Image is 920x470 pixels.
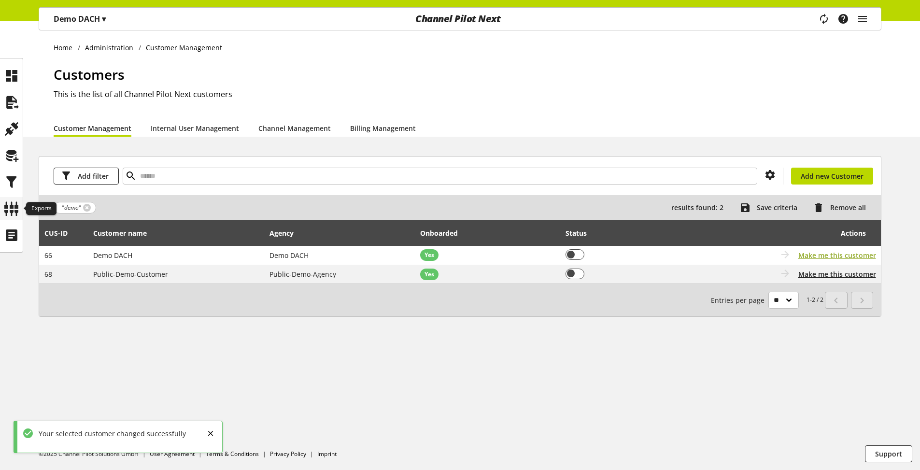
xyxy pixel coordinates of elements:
a: Imprint [317,450,337,458]
span: 68 [44,270,52,279]
a: User Agreement [150,450,195,458]
span: Remove all [830,202,866,213]
span: Yes [425,270,434,279]
span: Add filter [78,171,109,181]
span: results found: 2 [671,202,723,213]
button: Add filter [54,168,119,185]
div: Agency [269,228,303,238]
p: Demo DACH [54,13,106,25]
span: Demo DACH [93,251,132,260]
span: Public-Demo-Agency [269,270,336,279]
a: Channel Management [258,123,331,133]
span: "demo" [62,203,81,212]
span: Yes [425,251,434,259]
span: Demo DACH [269,251,309,260]
a: Internal User Management [151,123,239,133]
a: Terms & Conditions [206,450,259,458]
nav: main navigation [39,7,881,30]
div: Your selected customer changed successfully [34,428,186,439]
li: ©2025 Channel Pilot Solutions GmbH [39,450,150,458]
span: Customers [54,65,125,84]
span: 66 [44,251,52,260]
button: Support [865,445,912,462]
a: Administration [80,43,139,53]
div: Status [566,228,596,238]
a: Privacy Policy [270,450,306,458]
span: Entries per page [711,295,768,305]
h2: This is the list of all Channel Pilot Next customers [54,88,881,100]
div: Onboarded [420,228,467,238]
span: Public-Demo-Customer [93,270,168,279]
a: Home [54,43,78,53]
button: Remove all [810,199,875,216]
a: Billing Management [350,123,416,133]
span: Support [875,449,902,459]
a: Customer Management [54,123,131,133]
div: Actions [679,223,866,242]
button: Save criteria [736,199,807,216]
div: CUS-⁠ID [44,228,77,238]
div: Exports [26,202,57,215]
a: Add new Customer [791,168,873,185]
span: Save criteria [757,202,797,213]
span: ▾ [102,14,106,24]
button: Make me this customer [798,269,876,279]
span: Add new Customer [801,171,863,181]
div: Customer name [93,228,156,238]
small: 1-2 / 2 [711,292,823,309]
button: Make me this customer [798,250,876,260]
